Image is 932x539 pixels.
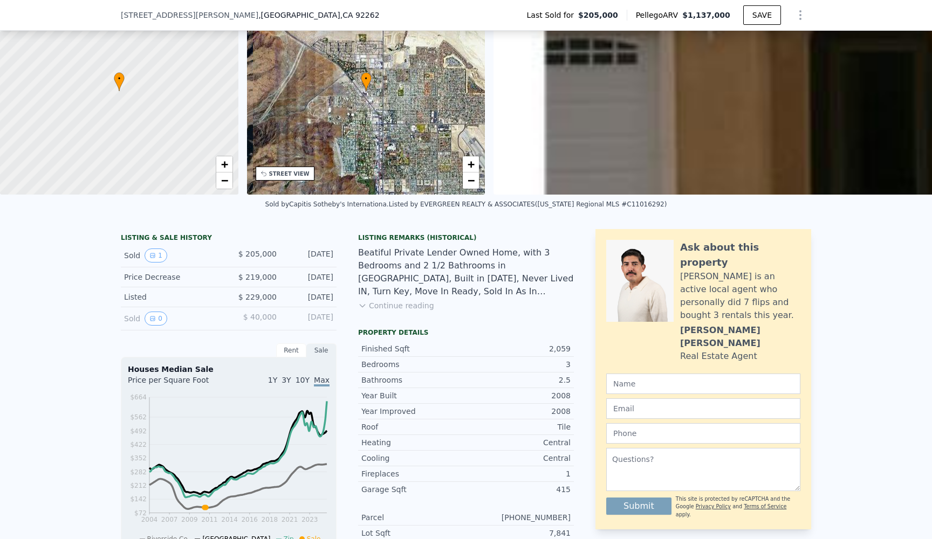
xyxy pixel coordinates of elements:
div: Parcel [361,512,466,523]
tspan: $282 [130,468,147,476]
div: LISTING & SALE HISTORY [121,233,337,244]
tspan: $664 [130,393,147,401]
tspan: 2021 [282,516,298,523]
div: Listing Remarks (Historical) [358,233,574,242]
div: Central [466,453,571,464]
div: Price Decrease [124,272,220,282]
span: $ 219,000 [238,273,277,281]
button: Continue reading [358,300,434,311]
button: View historical data [145,248,167,262]
div: Fireplaces [361,468,466,479]
div: STREET VIEW [269,170,310,178]
tspan: 2023 [301,516,318,523]
span: − [468,174,475,187]
span: 3Y [282,376,291,384]
button: Submit [606,497,671,515]
div: Garage Sqft [361,484,466,495]
div: Sold [124,312,220,326]
a: Zoom in [216,156,232,172]
div: Bathrooms [361,375,466,385]
a: Privacy Policy [696,503,731,509]
div: 2008 [466,406,571,417]
div: 415 [466,484,571,495]
span: , [GEOGRAPHIC_DATA] [258,10,379,20]
tspan: $352 [130,454,147,462]
button: View historical data [145,312,167,326]
div: 1 [466,468,571,479]
div: 3 [466,359,571,370]
span: • [361,74,372,84]
div: Roof [361,421,466,432]
div: Price per Square Foot [128,375,229,392]
span: $ 205,000 [238,250,277,258]
div: 7,841 [466,528,571,538]
span: $205,000 [578,10,618,20]
span: − [221,174,228,187]
tspan: 2004 [141,516,158,523]
span: 1Y [268,376,277,384]
span: , CA 92262 [340,11,380,19]
span: $ 229,000 [238,293,277,301]
tspan: 2007 [161,516,178,523]
div: [DATE] [285,248,333,262]
tspan: $422 [130,441,147,448]
div: 2008 [466,390,571,401]
div: Bedrooms [361,359,466,370]
a: Zoom in [463,156,479,172]
div: Listed [124,292,220,302]
span: [STREET_ADDRESS][PERSON_NAME] [121,10,258,20]
button: Show Options [790,4,811,26]
tspan: $492 [130,427,147,435]
div: Tile [466,421,571,432]
span: 10Y [296,376,310,384]
div: Lot Sqft [361,528,466,538]
input: Name [606,374,800,394]
div: Central [466,437,571,448]
tspan: $562 [130,413,147,421]
div: Property details [358,328,574,337]
tspan: 2011 [201,516,218,523]
div: Finished Sqft [361,343,466,354]
span: + [468,157,475,171]
div: Heating [361,437,466,448]
div: Rent [276,343,306,357]
div: Year Built [361,390,466,401]
div: [DATE] [285,312,333,326]
input: Phone [606,423,800,444]
div: Real Estate Agent [680,350,757,363]
tspan: 2018 [262,516,278,523]
tspan: $72 [134,509,147,517]
div: Year Improved [361,406,466,417]
div: This site is protected by reCAPTCHA and the Google and apply. [676,495,800,519]
div: [PHONE_NUMBER] [466,512,571,523]
div: [DATE] [285,272,333,282]
tspan: $212 [130,482,147,489]
span: $1,137,000 [682,11,730,19]
button: SAVE [743,5,781,25]
tspan: 2009 [181,516,198,523]
div: Sold [124,248,220,262]
span: Max [314,376,330,386]
div: [PERSON_NAME] is an active local agent who personally did 7 flips and bought 3 rentals this year. [680,270,800,322]
div: • [361,72,372,91]
a: Zoom out [216,172,232,189]
tspan: 2016 [241,516,258,523]
input: Email [606,398,800,419]
div: Ask about this property [680,240,800,270]
tspan: 2014 [221,516,238,523]
span: Pellego ARV [636,10,683,20]
div: Sale [306,343,337,357]
div: [DATE] [285,292,333,302]
tspan: $142 [130,495,147,503]
a: Zoom out [463,172,479,189]
div: 2.5 [466,375,571,385]
div: Listed by EVERGREEN REALTY & ASSOCIATES ([US_STATE] Regional MLS #C11016292) [389,201,667,208]
div: Sold by Capitis Sotheby's Internationa . [265,201,389,208]
span: $ 40,000 [243,313,277,321]
div: Beatiful Private Lender Owned Home, with 3 Bedrooms and 2 1/2 Bathrooms in [GEOGRAPHIC_DATA], Bui... [358,246,574,298]
span: Last Sold for [527,10,579,20]
div: 2,059 [466,343,571,354]
div: Cooling [361,453,466,464]
div: [PERSON_NAME] [PERSON_NAME] [680,324,800,350]
a: Terms of Service [744,503,786,509]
